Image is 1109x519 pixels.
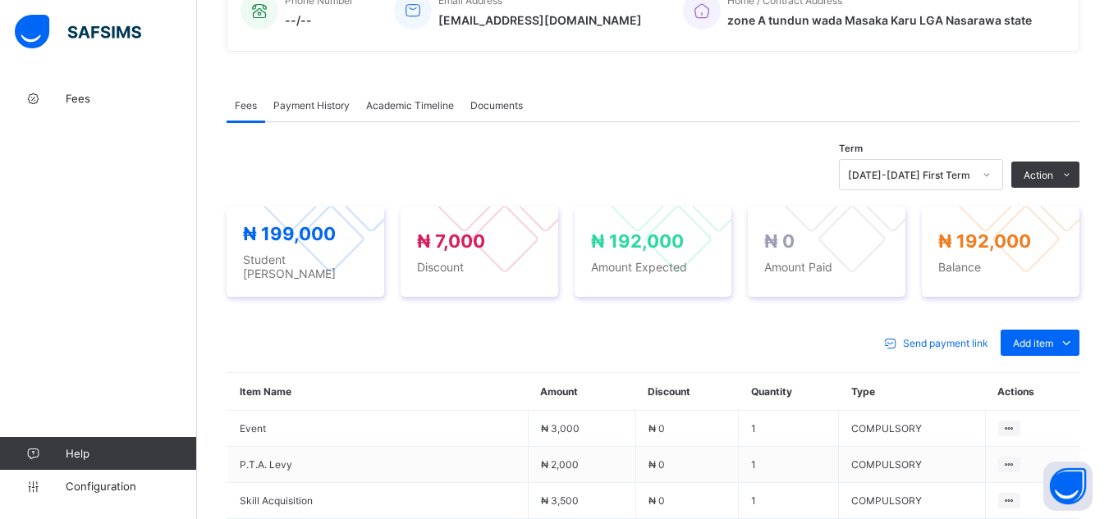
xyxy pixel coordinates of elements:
td: 1 [817,311,877,325]
span: Fees [66,92,197,105]
span: Action [1024,169,1053,181]
span: Amount Paid [764,260,889,274]
th: item [92,257,660,269]
img: Royal College Masaka [538,54,580,95]
span: Previously Paid Amount [30,437,138,448]
span: Discount [417,260,542,274]
span: ₦ 0 [764,230,795,252]
div: [PERSON_NAME] & Inter-house Sport [93,270,659,281]
div: Tuition [93,326,659,337]
div: P.T.A. Levy [93,312,659,323]
div: Lesson Fee [93,284,659,295]
span: YEAR 12 FAITH [39,208,1079,220]
span: Configuration [66,480,196,493]
span: TOTAL EXPECTED [30,417,112,428]
span: Payment Date [30,508,94,519]
span: Skill Acquisition [240,494,516,507]
span: zone A tundun wada Masaka Karu LGA Nasarawa state [727,13,1032,27]
span: ₦ 2,000 [660,312,695,323]
span: ₦ 192,000 [591,230,684,252]
span: ₦ 0 [648,422,665,435]
td: COMPULSORY [839,447,986,483]
span: Discount [30,396,70,407]
div: Blazer [93,353,659,365]
span: Event [240,422,516,435]
td: 1 [817,283,877,297]
span: ₦ 20,000.00 [670,458,725,469]
span: ₦ 199,000 [243,223,336,244]
span: ₦ 3,500 [991,284,1026,295]
td: COMPULSORY [839,483,986,519]
span: Balance [938,260,1063,274]
span: ₦ 0.00 [670,437,700,448]
td: COMPULSORY [839,411,986,447]
span: ₦ 0 [648,458,665,471]
td: 1 [817,297,877,311]
th: Item Name [227,373,529,411]
span: ₦ 7,000 [660,270,695,281]
span: ₦ 192,000 [938,230,1031,252]
span: Help [66,447,196,460]
td: 1 [739,411,839,447]
td: 1 [817,339,877,353]
th: Actions [985,373,1079,411]
span: ₦ 20,000 [985,353,1026,365]
th: Type [839,373,986,411]
span: Send payment link [903,337,988,349]
span: ₦ 112,000.00 [670,417,731,428]
td: 1 [739,483,839,519]
span: Royal College Masaka [497,103,629,119]
td: 1 [817,353,877,366]
span: ₦ 73,000 [660,326,701,337]
span: Amount Paid [30,458,89,469]
span: ₦ 3,500 [660,298,695,309]
th: Quantity [739,373,839,411]
span: ₦ 3,000 [991,339,1026,351]
span: [DATE] [670,508,699,519]
span: [DATE]-[DATE] / First Term [39,169,152,180]
span: --/-- [285,13,353,27]
div: Skill Acquisition [93,298,659,309]
span: ₦ 0.00 [670,396,700,407]
td: 1 [817,325,877,339]
span: ₦ 7,000 [417,230,485,252]
span: ₦ 73,000 [985,326,1026,337]
span: ₦ 20,000 [660,353,701,365]
div: Event [93,339,659,351]
img: safsims [15,15,141,49]
span: Amount Remaining [30,478,117,489]
span: Add item [1013,337,1053,349]
span: ₦ 92,000.00 [670,478,725,489]
span: [EMAIL_ADDRESS][DOMAIN_NAME] [438,13,642,27]
span: P.T.A. Levy [240,458,516,471]
span: [PERSON_NAME] [39,189,1079,200]
span: ₦ 2,000 [991,312,1026,323]
span: Amount Expected [591,260,716,274]
span: ₦ 3,500 [991,298,1026,309]
td: 1 [817,269,877,283]
span: ₦ 3,500 [541,494,579,507]
span: ₦ 7,000 [991,270,1026,281]
span: Payment History [273,99,350,112]
td: 1 [739,447,839,483]
span: Download receipt [993,153,1070,165]
th: Amount [528,373,635,411]
button: Open asap [1043,462,1093,511]
span: ₦ 2,000 [541,458,579,471]
th: amount [878,257,1027,269]
span: ₦ 3,000 [660,339,695,351]
span: ₦ 3,000 [541,422,580,435]
span: Student [PERSON_NAME] [243,253,368,280]
span: Term [839,143,863,154]
div: [DATE]-[DATE] First Term [848,169,973,181]
span: ₦ 0 [648,494,665,507]
span: Academic Timeline [366,99,454,112]
span: Fees [235,99,257,112]
th: qty [817,257,877,269]
th: Discount [635,373,738,411]
span: ₦ 3,500 [660,284,695,295]
span: Documents [470,99,523,112]
img: receipt.26f346b57495a98c98ef9b0bc63aa4d8.svg [533,25,585,46]
th: unit price [659,257,817,269]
